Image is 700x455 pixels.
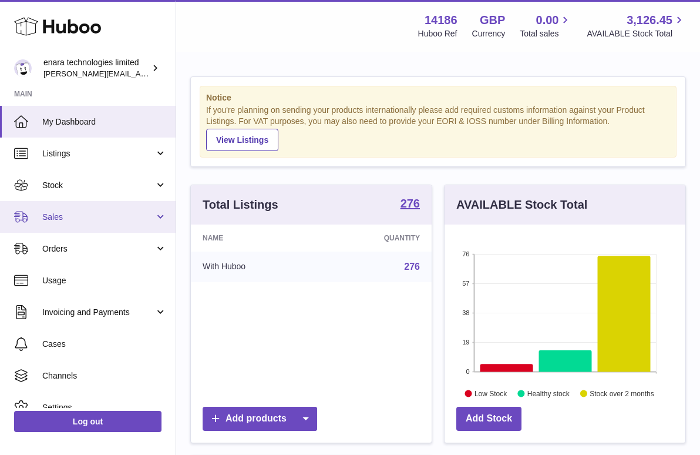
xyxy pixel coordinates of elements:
text: Low Stock [474,389,507,397]
a: View Listings [206,129,278,151]
span: My Dashboard [42,116,167,128]
text: Stock over 2 months [590,389,654,397]
div: Huboo Ref [418,28,457,39]
text: 57 [462,280,469,287]
strong: Notice [206,92,670,103]
text: 38 [462,309,469,316]
text: 0 [466,368,469,375]
span: Orders [42,243,154,255]
h3: AVAILABLE Stock Total [456,197,587,213]
th: Quantity [318,225,432,252]
span: Cases [42,339,167,350]
span: Listings [42,148,154,159]
text: 76 [462,250,469,257]
span: AVAILABLE Stock Total [587,28,686,39]
a: 0.00 Total sales [520,12,572,39]
span: Invoicing and Payments [42,307,154,318]
strong: GBP [480,12,505,28]
strong: 276 [401,198,420,209]
a: Log out [14,411,161,432]
h3: Total Listings [203,197,278,213]
span: Channels [42,370,167,382]
img: Dee@enara.co [14,59,32,77]
span: Settings [42,402,167,413]
div: If you're planning on sending your products internationally please add required customs informati... [206,105,670,150]
a: Add Stock [456,407,521,431]
text: 19 [462,339,469,346]
a: 3,126.45 AVAILABLE Stock Total [587,12,686,39]
th: Name [191,225,318,252]
div: Currency [472,28,506,39]
span: [PERSON_NAME][EMAIL_ADDRESS][DOMAIN_NAME] [43,69,235,78]
span: Usage [42,275,167,286]
a: 276 [404,262,420,272]
span: 0.00 [536,12,559,28]
span: Stock [42,180,154,191]
strong: 14186 [425,12,457,28]
span: 3,126.45 [627,12,672,28]
span: Total sales [520,28,572,39]
td: With Huboo [191,252,318,282]
span: Sales [42,212,154,223]
div: enara technologies limited [43,57,149,79]
a: 276 [401,198,420,212]
a: Add products [203,407,317,431]
text: Healthy stock [527,389,570,397]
